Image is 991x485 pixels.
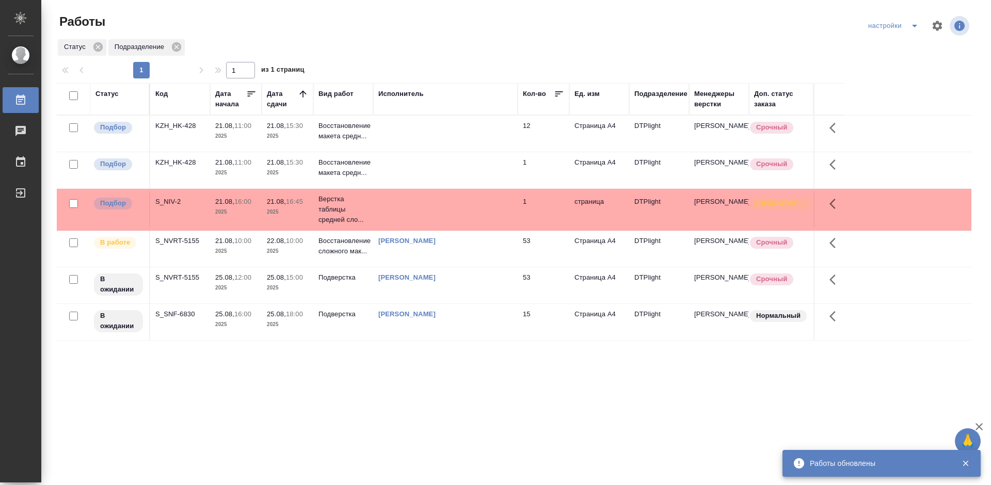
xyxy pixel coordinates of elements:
button: Здесь прячутся важные кнопки [823,152,848,177]
td: 53 [518,231,569,267]
p: 25.08, [267,273,286,281]
div: Работы обновлены [810,458,946,468]
div: Кол-во [523,89,546,99]
p: 15:30 [286,158,303,166]
p: 10:00 [234,237,251,245]
p: Срочный [756,274,787,284]
div: Исполнитель назначен, приступать к работе пока рано [93,272,144,297]
p: 2025 [267,246,308,256]
p: 16:00 [234,310,251,318]
p: 2025 [215,131,257,141]
td: 12 [518,116,569,152]
div: Подразделение [108,39,185,56]
td: Страница А4 [569,116,629,152]
p: 21.08, [215,122,234,130]
td: 53 [518,267,569,303]
p: 2025 [215,283,257,293]
button: Закрыть [955,459,976,468]
p: 21.08, [215,237,234,245]
p: 2025 [215,207,257,217]
span: из 1 страниц [261,63,305,78]
td: страница [569,191,629,228]
p: 21.08, [215,198,234,205]
p: 16:00 [234,198,251,205]
button: 🙏 [955,428,981,454]
td: DTPlight [629,231,689,267]
p: [PERSON_NAME] [694,157,744,168]
p: Статус [64,42,89,52]
span: 🙏 [959,430,977,452]
div: KZH_HK-428 [155,121,205,131]
p: Восстановление макета средн... [318,157,368,178]
td: Страница А4 [569,304,629,340]
p: [PERSON_NAME] [694,272,744,283]
div: Доп. статус заказа [754,89,808,109]
div: Исполнитель [378,89,424,99]
p: 11:00 [234,158,251,166]
td: Страница А4 [569,267,629,303]
td: Страница А4 [569,152,629,188]
p: [DEMOGRAPHIC_DATA] [756,198,808,208]
p: Нормальный [756,311,801,321]
p: 2025 [267,319,308,330]
div: S_NVRT-5155 [155,272,205,283]
span: Работы [57,13,105,30]
p: 25.08, [267,310,286,318]
p: Восстановление сложного мак... [318,236,368,256]
p: 21.08, [267,122,286,130]
p: Верстка таблицы средней сло... [318,194,368,225]
td: DTPlight [629,304,689,340]
p: 21.08, [215,158,234,166]
p: 15:30 [286,122,303,130]
button: Здесь прячутся важные кнопки [823,116,848,140]
p: Срочный [756,237,787,248]
a: [PERSON_NAME] [378,273,436,281]
a: [PERSON_NAME] [378,237,436,245]
span: Настроить таблицу [925,13,950,38]
div: Вид работ [318,89,354,99]
div: Статус [95,89,119,99]
div: S_NVRT-5155 [155,236,205,246]
p: Подверстка [318,309,368,319]
div: Дата сдачи [267,89,298,109]
p: 10:00 [286,237,303,245]
p: 21.08, [267,158,286,166]
p: 18:00 [286,310,303,318]
p: Подбор [100,122,126,133]
td: DTPlight [629,116,689,152]
td: 1 [518,191,569,228]
p: 2025 [215,319,257,330]
p: Срочный [756,122,787,133]
div: Ед. изм [574,89,600,99]
div: KZH_HK-428 [155,157,205,168]
button: Здесь прячутся важные кнопки [823,231,848,255]
button: Здесь прячутся важные кнопки [823,267,848,292]
button: Здесь прячутся важные кнопки [823,304,848,329]
div: Можно подбирать исполнителей [93,157,144,171]
div: split button [866,18,925,34]
p: 15:00 [286,273,303,281]
p: Подверстка [318,272,368,283]
p: Срочный [756,159,787,169]
p: [PERSON_NAME] [694,309,744,319]
td: DTPlight [629,267,689,303]
p: [PERSON_NAME] [694,121,744,131]
td: 15 [518,304,569,340]
div: Менеджеры верстки [694,89,744,109]
td: 1 [518,152,569,188]
p: [PERSON_NAME] [694,236,744,246]
p: Подбор [100,198,126,208]
div: Код [155,89,168,99]
p: 2025 [267,207,308,217]
div: S_NIV-2 [155,197,205,207]
p: В работе [100,237,130,248]
div: Исполнитель выполняет работу [93,236,144,250]
td: DTPlight [629,152,689,188]
div: Подразделение [634,89,688,99]
p: 12:00 [234,273,251,281]
div: Можно подбирать исполнителей [93,121,144,135]
span: Посмотреть информацию [950,16,971,36]
div: S_SNF-6830 [155,309,205,319]
td: Страница А4 [569,231,629,267]
p: 16:45 [286,198,303,205]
